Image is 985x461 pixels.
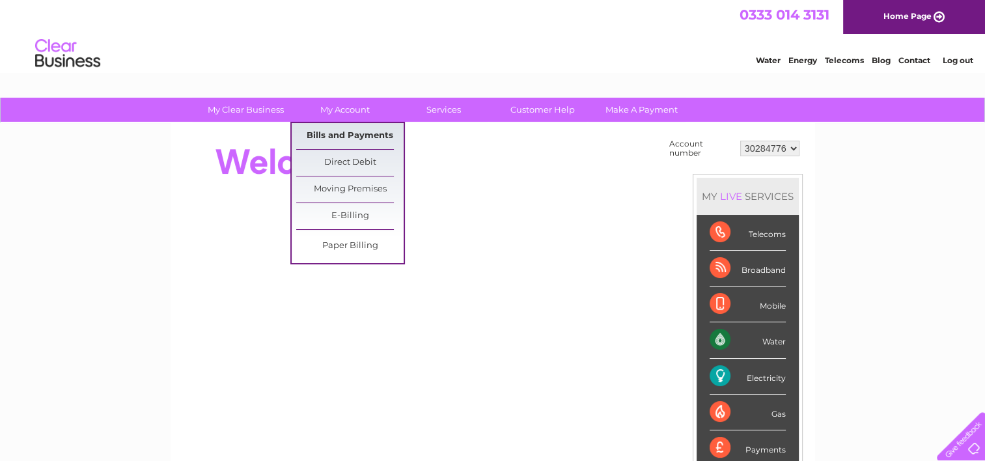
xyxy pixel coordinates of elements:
img: logo.png [35,34,101,74]
a: Bills and Payments [296,123,404,149]
div: Broadband [710,251,786,286]
a: My Account [291,98,398,122]
a: Contact [898,55,930,65]
div: Telecoms [710,215,786,251]
a: 0333 014 3131 [740,7,829,23]
div: LIVE [717,190,745,203]
a: Energy [788,55,817,65]
a: Make A Payment [588,98,695,122]
div: Gas [710,395,786,430]
a: My Clear Business [192,98,299,122]
div: MY SERVICES [697,178,799,215]
div: Mobile [710,286,786,322]
div: Clear Business is a trading name of Verastar Limited (registered in [GEOGRAPHIC_DATA] No. 3667643... [186,7,801,63]
div: Water [710,322,786,358]
a: Telecoms [825,55,864,65]
a: Direct Debit [296,150,404,176]
div: Electricity [710,359,786,395]
a: Customer Help [489,98,596,122]
a: Blog [872,55,891,65]
a: Log out [942,55,973,65]
a: Water [756,55,781,65]
td: Account number [666,136,737,161]
a: E-Billing [296,203,404,229]
a: Moving Premises [296,176,404,203]
a: Services [390,98,497,122]
a: Paper Billing [296,233,404,259]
